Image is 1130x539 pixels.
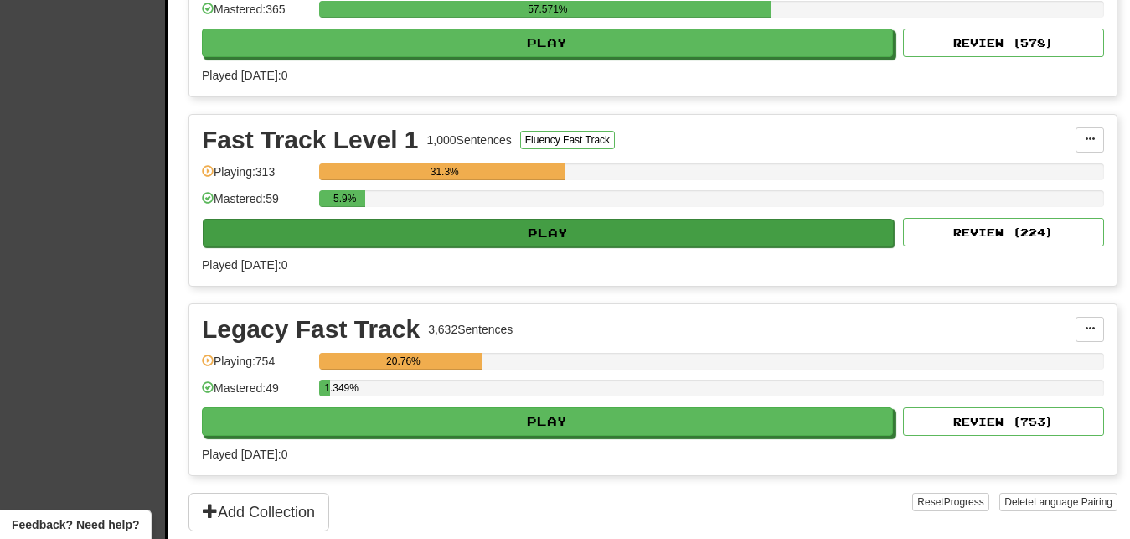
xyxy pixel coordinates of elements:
button: Play [203,219,894,247]
span: Open feedback widget [12,516,139,533]
span: Played [DATE]: 0 [202,448,287,461]
button: Fluency Fast Track [520,131,615,149]
span: Played [DATE]: 0 [202,69,287,82]
button: DeleteLanguage Pairing [999,493,1117,511]
button: Play [202,29,893,57]
div: 5.9% [324,190,365,207]
span: Language Pairing [1034,496,1112,508]
div: 20.76% [324,353,482,370]
button: Review (578) [903,29,1104,57]
button: Play [202,407,893,436]
div: Fast Track Level 1 [202,127,419,153]
div: Playing: 754 [202,353,311,381]
div: 57.571% [324,1,771,18]
div: Legacy Fast Track [202,317,420,342]
div: Mastered: 49 [202,380,311,407]
div: 1.349% [324,380,329,396]
div: Mastered: 59 [202,190,311,218]
span: Progress [944,496,984,508]
div: 31.3% [324,163,565,180]
div: 1,000 Sentences [427,132,512,148]
button: Review (224) [903,218,1104,246]
div: Playing: 313 [202,163,311,191]
span: Played [DATE]: 0 [202,258,287,272]
button: ResetProgress [912,493,988,511]
button: Review (753) [903,407,1104,436]
div: Mastered: 365 [202,1,311,29]
div: 3,632 Sentences [428,321,513,338]
button: Add Collection [188,493,329,531]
